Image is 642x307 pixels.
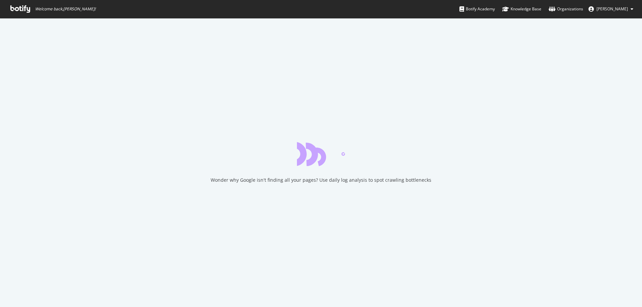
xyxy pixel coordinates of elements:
[549,6,583,12] div: Organizations
[35,6,96,12] span: Welcome back, [PERSON_NAME] !
[583,4,639,14] button: [PERSON_NAME]
[459,6,495,12] div: Botify Academy
[597,6,628,12] span: Phil McDonald
[502,6,541,12] div: Knowledge Base
[297,142,345,166] div: animation
[211,177,431,183] div: Wonder why Google isn't finding all your pages? Use daily log analysis to spot crawling bottlenecks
